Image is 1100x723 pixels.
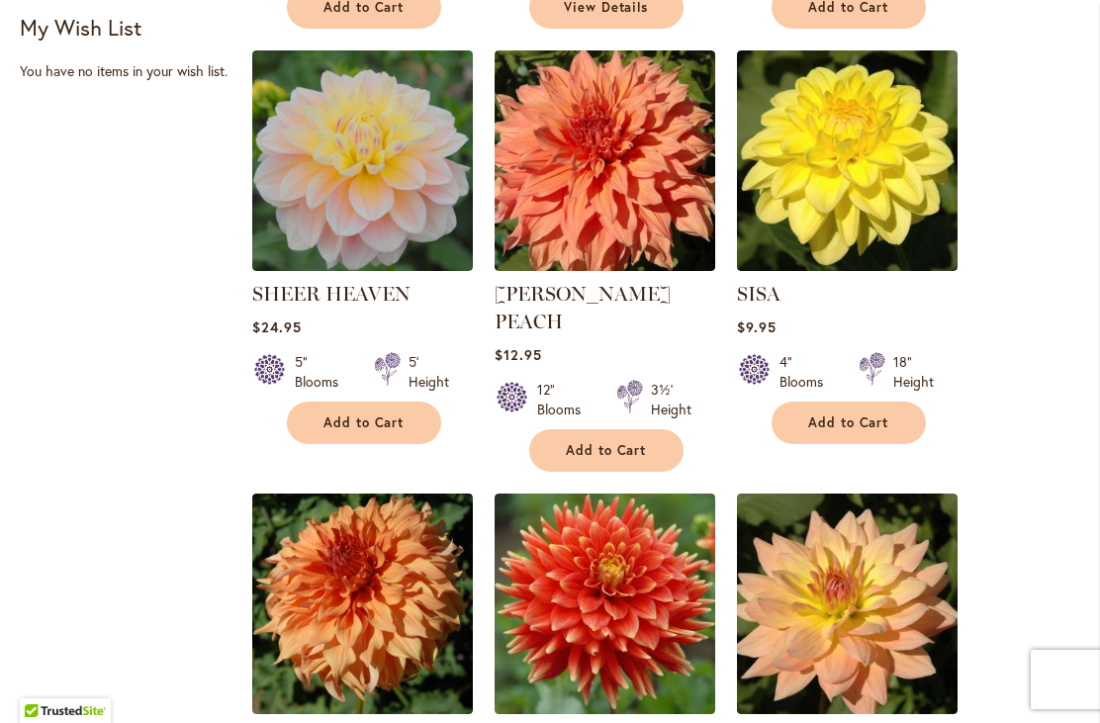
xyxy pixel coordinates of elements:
[20,61,240,81] div: You have no items in your wish list.
[737,699,958,718] a: SUMMER'S END
[409,352,449,392] div: 5' Height
[495,50,715,271] img: Sherwood's Peach
[295,352,350,392] div: 5" Blooms
[737,317,777,336] span: $9.95
[287,402,441,444] button: Add to Cart
[495,494,715,714] img: STEVEN DAVID
[537,380,593,419] div: 12" Blooms
[252,699,473,718] a: Steve Meggos
[893,352,934,392] div: 18" Height
[252,282,411,306] a: SHEER HEAVEN
[495,256,715,275] a: Sherwood's Peach
[15,653,70,708] iframe: Launch Accessibility Center
[737,50,958,271] img: SISA
[252,494,473,714] img: Steve Meggos
[323,414,405,431] span: Add to Cart
[20,13,141,42] strong: My Wish List
[252,317,302,336] span: $24.95
[566,442,647,459] span: Add to Cart
[808,414,889,431] span: Add to Cart
[495,282,671,333] a: [PERSON_NAME] PEACH
[651,380,691,419] div: 3½' Height
[495,699,715,718] a: STEVEN DAVID
[529,429,684,472] button: Add to Cart
[737,494,958,714] img: SUMMER'S END
[252,50,473,271] img: SHEER HEAVEN
[495,345,542,364] span: $12.95
[779,352,835,392] div: 4" Blooms
[772,402,926,444] button: Add to Cart
[737,282,780,306] a: SISA
[252,256,473,275] a: SHEER HEAVEN
[737,256,958,275] a: SISA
